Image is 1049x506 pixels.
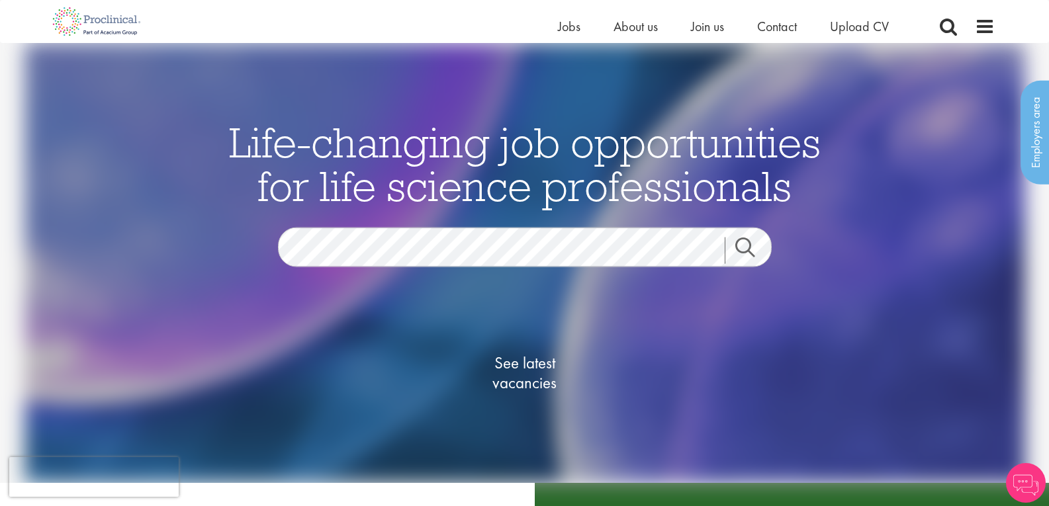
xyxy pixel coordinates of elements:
a: See latestvacancies [459,300,591,445]
a: Jobs [558,18,580,35]
img: Chatbot [1006,463,1046,503]
span: Life-changing job opportunities for life science professionals [229,115,821,212]
a: Join us [691,18,724,35]
a: Job search submit button [725,237,782,263]
a: Contact [757,18,797,35]
a: About us [614,18,658,35]
iframe: reCAPTCHA [9,457,179,497]
img: candidate home [24,43,1025,483]
span: See latest vacancies [459,353,591,392]
a: Upload CV [830,18,889,35]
